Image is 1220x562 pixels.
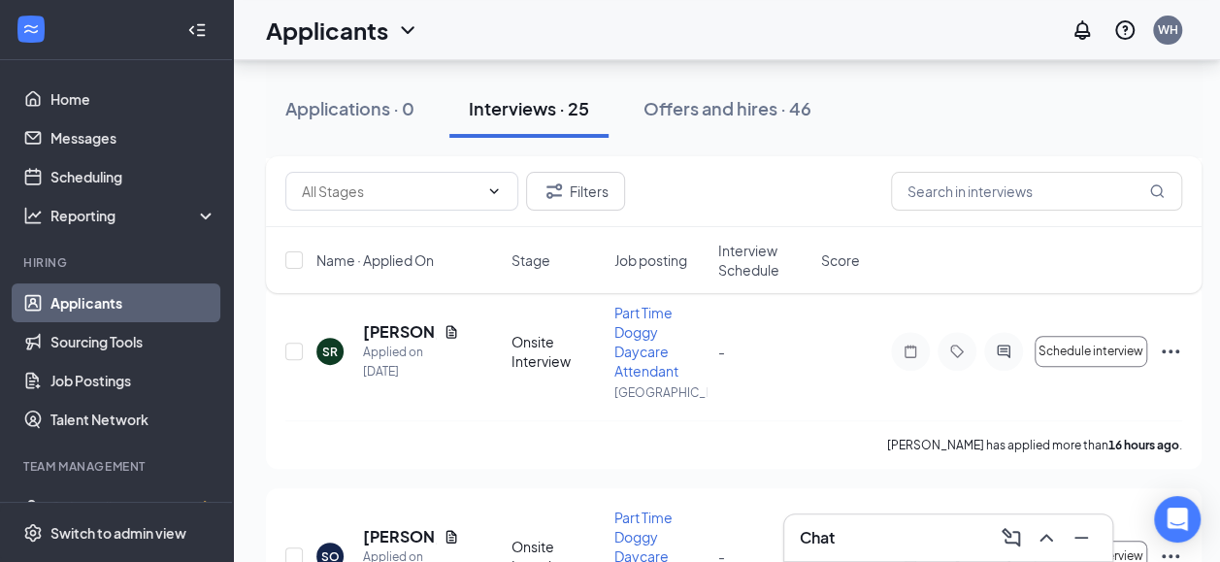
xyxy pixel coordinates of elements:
svg: ActiveChat [992,344,1015,359]
p: [PERSON_NAME] has applied more than . [887,437,1182,453]
div: WH [1158,21,1178,38]
svg: ChevronDown [396,18,419,42]
svg: ChevronUp [1035,526,1058,549]
button: Schedule interview [1035,336,1147,367]
div: Reporting [50,206,217,225]
span: Schedule interview [1039,345,1143,358]
span: Interview Schedule [718,241,809,280]
input: Search in interviews [891,172,1182,211]
button: Minimize [1066,522,1097,553]
div: Team Management [23,458,213,475]
button: ChevronUp [1031,522,1062,553]
svg: Minimize [1070,526,1093,549]
svg: ChevronDown [486,183,502,199]
span: Job posting [614,250,687,270]
span: Part Time Doggy Daycare Attendant [614,304,678,380]
a: Scheduling [50,157,216,196]
span: Name · Applied On [316,250,434,270]
svg: Analysis [23,206,43,225]
h1: Applicants [266,14,388,47]
div: Onsite Interview [511,332,603,371]
a: OnboardingCrown [50,487,216,526]
span: Score [821,250,860,270]
svg: Note [899,344,922,359]
div: Hiring [23,254,213,271]
h3: Chat [800,527,835,548]
svg: QuestionInfo [1113,18,1137,42]
a: Messages [50,118,216,157]
span: - [718,343,725,360]
a: Sourcing Tools [50,322,216,361]
span: Stage [511,250,550,270]
svg: Ellipses [1159,340,1182,363]
svg: Document [444,529,459,545]
div: Open Intercom Messenger [1154,496,1201,543]
h5: [PERSON_NAME] [363,526,436,547]
svg: Collapse [187,20,207,40]
a: Job Postings [50,361,216,400]
svg: MagnifyingGlass [1149,183,1165,199]
div: Offers and hires · 46 [643,96,811,120]
svg: Document [444,324,459,340]
input: All Stages [302,181,478,202]
div: SR [322,344,338,360]
h5: [PERSON_NAME] [363,321,436,343]
button: Filter Filters [526,172,625,211]
svg: WorkstreamLogo [21,19,41,39]
a: Talent Network [50,400,216,439]
b: 16 hours ago [1108,438,1179,452]
svg: Settings [23,523,43,543]
svg: Filter [543,180,566,203]
p: [GEOGRAPHIC_DATA] [614,384,706,401]
div: Switch to admin view [50,523,186,543]
svg: Notifications [1071,18,1094,42]
div: Applied on [DATE] [363,343,459,381]
div: Applications · 0 [285,96,414,120]
button: ComposeMessage [996,522,1027,553]
svg: Tag [945,344,969,359]
a: Applicants [50,283,216,322]
svg: ComposeMessage [1000,526,1023,549]
a: Home [50,80,216,118]
div: Interviews · 25 [469,96,589,120]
